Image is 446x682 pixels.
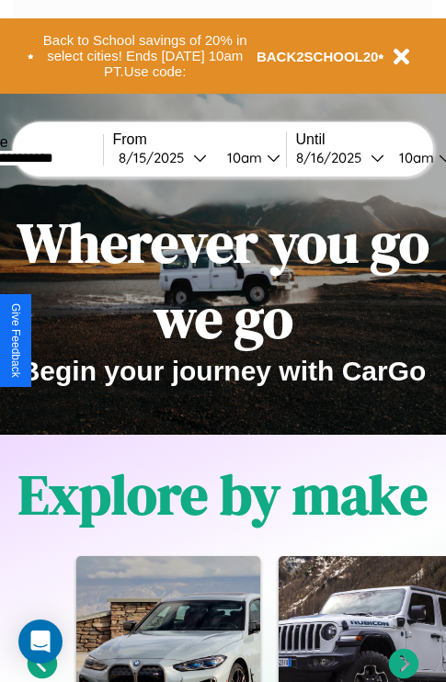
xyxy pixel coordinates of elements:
[119,149,193,166] div: 8 / 15 / 2025
[34,28,257,85] button: Back to School savings of 20% in select cities! Ends [DATE] 10am PT.Use code:
[18,457,428,532] h1: Explore by make
[390,149,439,166] div: 10am
[113,148,212,167] button: 8/15/2025
[18,619,63,664] div: Open Intercom Messenger
[257,49,379,64] b: BACK2SCHOOL20
[218,149,267,166] div: 10am
[113,131,286,148] label: From
[9,303,22,378] div: Give Feedback
[296,149,371,166] div: 8 / 16 / 2025
[212,148,286,167] button: 10am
